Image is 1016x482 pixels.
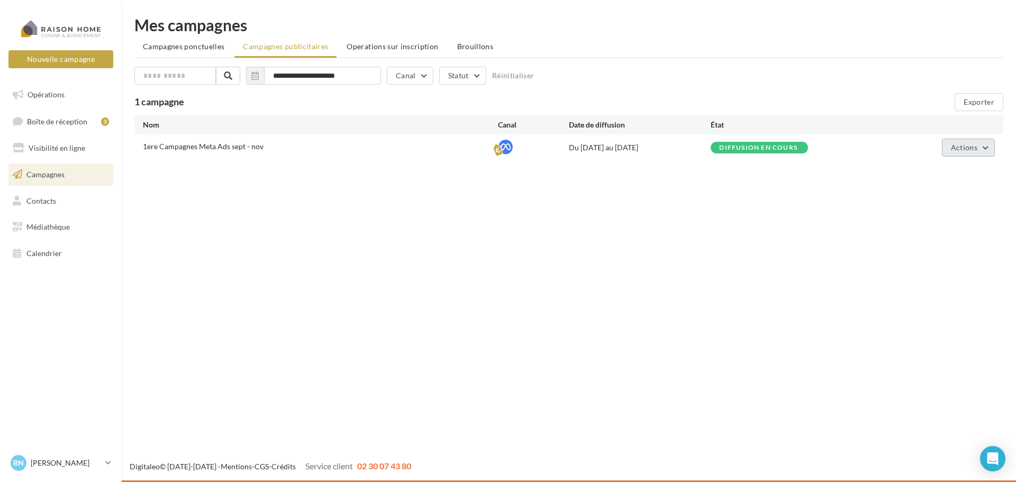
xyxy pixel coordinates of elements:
a: CGS [255,462,269,471]
span: Contacts [26,196,56,205]
span: Brouillons [457,42,494,51]
div: Nom [143,120,498,130]
a: Boîte de réception3 [6,110,115,133]
div: Diffusion en cours [719,144,797,151]
a: Médiathèque [6,216,115,238]
a: Mentions [221,462,252,471]
div: Open Intercom Messenger [980,446,1005,471]
a: Bn [PERSON_NAME] [8,453,113,473]
a: Visibilité en ligne [6,137,115,159]
button: Canal [387,67,433,85]
span: Calendrier [26,249,62,258]
span: Service client [305,461,353,471]
span: Opérations [28,90,65,99]
button: Réinitialiser [492,71,534,80]
button: Statut [439,67,486,85]
span: Visibilité en ligne [29,143,85,152]
div: État [711,120,852,130]
a: Calendrier [6,242,115,265]
button: Nouvelle campagne [8,50,113,68]
span: © [DATE]-[DATE] - - - [130,462,411,471]
span: 02 30 07 43 80 [357,461,411,471]
span: Campagnes [26,170,65,179]
a: Opérations [6,84,115,106]
span: 1ere Campagnes Meta Ads sept - nov [143,142,264,151]
a: Digitaleo [130,462,160,471]
a: Contacts [6,190,115,212]
span: 1 campagne [134,96,184,107]
a: Campagnes [6,163,115,186]
button: Exporter [955,93,1003,111]
div: Date de diffusion [569,120,711,130]
div: Canal [498,120,569,130]
span: Médiathèque [26,222,70,231]
span: Bn [13,458,24,468]
span: Operations sur inscription [347,42,438,51]
div: 3 [101,117,109,126]
button: Actions [942,139,995,157]
span: Boîte de réception [27,116,87,125]
span: Actions [951,143,977,152]
div: Mes campagnes [134,17,1003,33]
a: Crédits [271,462,296,471]
p: [PERSON_NAME] [31,458,101,468]
div: Du [DATE] au [DATE] [569,142,711,153]
span: Campagnes ponctuelles [143,42,224,51]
